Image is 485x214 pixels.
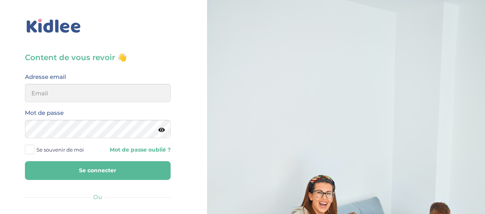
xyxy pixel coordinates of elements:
[25,108,64,118] label: Mot de passe
[93,193,102,201] span: Ou
[25,84,171,102] input: Email
[25,72,66,82] label: Adresse email
[25,161,171,180] button: Se connecter
[25,17,82,35] img: logo_kidlee_bleu
[36,145,84,155] span: Se souvenir de moi
[104,146,171,154] a: Mot de passe oublié ?
[25,52,171,63] h3: Content de vous revoir 👋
